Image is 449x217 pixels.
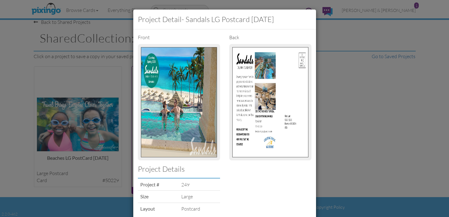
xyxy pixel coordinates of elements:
[138,34,220,41] div: Front
[179,178,220,191] td: 249
[141,47,217,157] img: 85586-1-1663418231833-ca6cbf79ef826417-qa.jpg
[229,34,311,41] div: back
[182,15,274,24] span: - Sandals LG Postcard [DATE]
[140,193,149,199] strong: Size
[138,14,311,24] h3: Project detail
[232,47,308,157] img: 85586-2-1663418231833-ca6cbf79ef826417-qa.jpg
[140,206,155,211] strong: Layout
[179,191,220,203] td: large
[140,181,159,187] strong: Project #
[179,203,220,215] td: postcard
[138,165,215,173] h3: Project Details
